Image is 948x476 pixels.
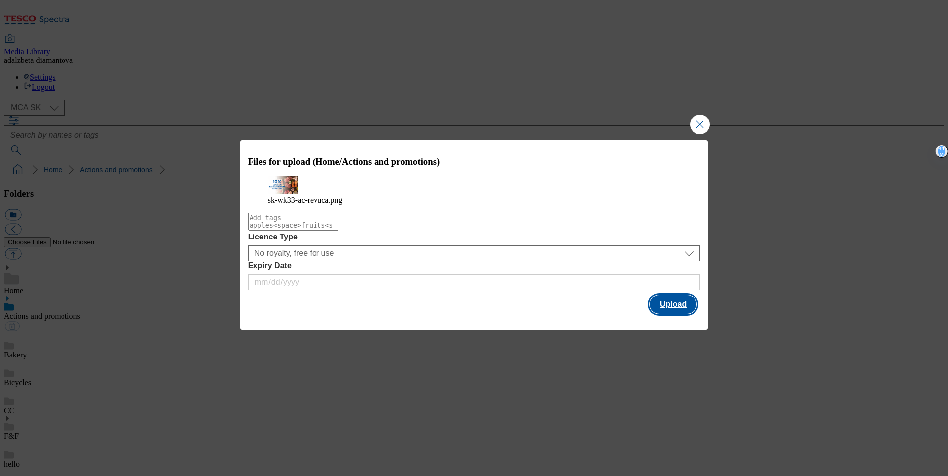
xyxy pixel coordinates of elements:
figcaption: sk-wk33-ac-revuca.png [268,196,681,205]
label: Licence Type [248,233,700,241]
div: Modal [240,140,708,330]
label: Expiry Date [248,261,700,270]
h3: Files for upload (Home/Actions and promotions) [248,156,700,167]
button: Upload [650,295,696,314]
button: Close Modal [690,115,710,134]
img: preview [268,176,298,194]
